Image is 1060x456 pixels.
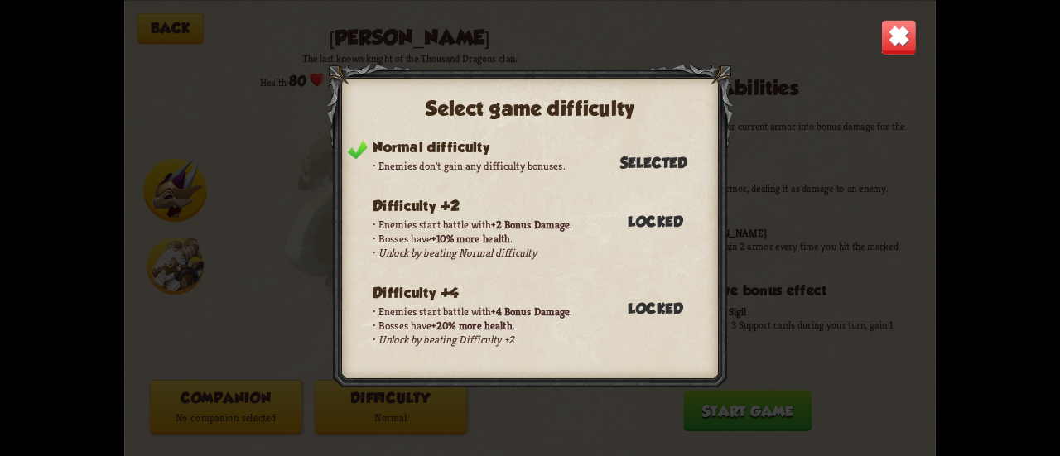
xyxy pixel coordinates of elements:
[373,231,706,245] p: Bosses have .
[491,217,570,231] b: +2 Bonus Damage
[373,158,706,172] p: Enemies don't gain any difficulty bonuses.
[605,201,706,242] button: Locked
[431,318,512,332] b: +20% more health
[373,198,460,214] h3: Difficulty +2
[373,139,706,156] h3: Normal difficulty
[431,231,510,245] b: +10% more health
[373,318,706,332] p: Bosses have .
[373,304,706,318] p: Enemies start battle with .
[881,19,917,55] img: Close_Button.png
[373,285,459,301] h3: Difficulty +4
[605,287,706,329] button: Locked
[373,245,706,259] p: Unlock by beating Normal difficulty
[601,142,706,183] button: Selected
[373,217,706,231] p: Enemies start battle with .
[491,304,570,318] b: +4 Bonus Damage
[360,96,700,119] h2: Select game difficulty
[373,332,706,346] p: Unlock by beating Difficulty +2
